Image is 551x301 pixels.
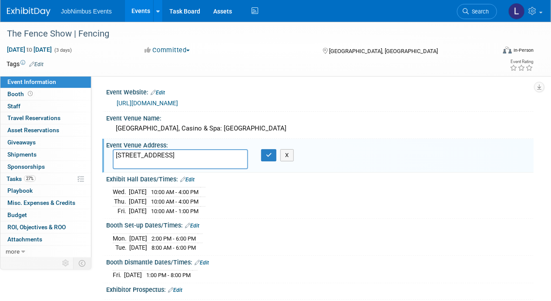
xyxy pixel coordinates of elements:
[106,283,534,294] div: Exhibitor Prospectus:
[106,112,534,123] div: Event Venue Name:
[151,208,198,214] span: 10:00 AM - 1:00 PM
[7,114,60,121] span: Travel Reservations
[106,173,534,184] div: Exhibit Hall Dates/Times:
[508,3,525,20] img: Laly Matos
[0,76,91,88] a: Event Information
[129,243,147,252] td: [DATE]
[74,258,91,269] td: Toggle Event Tabs
[6,248,20,255] span: more
[0,161,91,173] a: Sponsorships
[0,100,91,112] a: Staff
[469,8,489,15] span: Search
[7,78,56,85] span: Event Information
[113,197,129,207] td: Thu.
[151,235,196,242] span: 2:00 PM - 6:00 PM
[113,122,527,135] div: [GEOGRAPHIC_DATA], Casino & Spa: [GEOGRAPHIC_DATA]
[7,60,44,68] td: Tags
[0,137,91,148] a: Giveaways
[7,187,33,194] span: Playbook
[26,90,34,97] span: Booth not reserved yet
[0,234,91,245] a: Attachments
[7,199,75,206] span: Misc. Expenses & Credits
[129,206,147,215] td: [DATE]
[25,46,34,53] span: to
[61,8,112,15] span: JobNimbus Events
[0,221,91,233] a: ROI, Objectives & ROO
[329,48,438,54] span: [GEOGRAPHIC_DATA], [GEOGRAPHIC_DATA]
[0,88,91,100] a: Booth
[185,223,199,229] a: Edit
[0,124,91,136] a: Asset Reservations
[7,46,52,54] span: [DATE] [DATE]
[7,236,42,243] span: Attachments
[7,139,36,146] span: Giveaways
[113,243,129,252] td: Tue.
[7,90,34,97] span: Booth
[29,61,44,67] a: Edit
[7,7,50,16] img: ExhibitDay
[0,173,91,185] a: Tasks27%
[106,219,534,230] div: Booth Set-up Dates/Times:
[168,287,182,293] a: Edit
[106,86,534,97] div: Event Website:
[457,4,497,19] a: Search
[510,60,533,64] div: Event Rating
[106,256,534,267] div: Booth Dismantle Dates/Times:
[503,47,512,54] img: Format-Inperson.png
[7,103,20,110] span: Staff
[0,185,91,197] a: Playbook
[151,90,165,96] a: Edit
[113,187,129,197] td: Wed.
[129,197,147,207] td: [DATE]
[54,47,72,53] span: (3 days)
[151,244,196,251] span: 8:00 AM - 6:00 PM
[7,127,59,134] span: Asset Reservations
[146,272,191,278] span: 1:00 PM - 8:00 PM
[7,151,37,158] span: Shipments
[0,209,91,221] a: Budget
[195,260,209,266] a: Edit
[7,163,45,170] span: Sponsorships
[280,149,294,161] button: X
[141,46,193,55] button: Committed
[0,197,91,209] a: Misc. Expenses & Credits
[113,234,129,243] td: Mon.
[7,211,27,218] span: Budget
[106,139,534,150] div: Event Venue Address:
[0,112,91,124] a: Travel Reservations
[0,246,91,258] a: more
[113,206,129,215] td: Fri.
[129,234,147,243] td: [DATE]
[129,187,147,197] td: [DATE]
[0,149,91,161] a: Shipments
[7,224,66,231] span: ROI, Objectives & ROO
[113,271,124,280] td: Fri.
[117,100,178,107] a: [URL][DOMAIN_NAME]
[151,189,198,195] span: 10:00 AM - 4:00 PM
[151,198,198,205] span: 10:00 AM - 4:00 PM
[24,175,36,182] span: 27%
[457,45,534,58] div: Event Format
[58,258,74,269] td: Personalize Event Tab Strip
[513,47,534,54] div: In-Person
[124,271,142,280] td: [DATE]
[4,26,489,42] div: The Fence Show | Fencing
[7,175,36,182] span: Tasks
[180,177,195,183] a: Edit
